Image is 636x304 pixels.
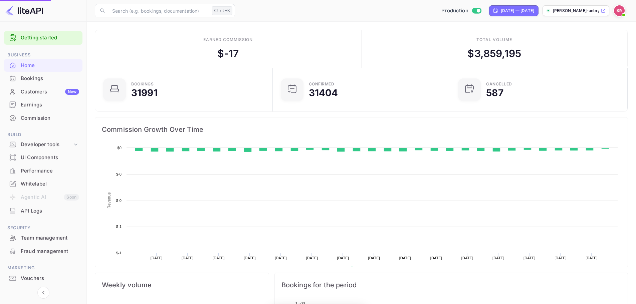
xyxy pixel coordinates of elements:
text: $-1 [116,251,122,255]
div: Ctrl+K [212,6,232,15]
div: Click to change the date range period [489,5,539,16]
text: Revenue [107,192,112,209]
a: Performance [4,165,82,177]
text: [DATE] [213,256,225,260]
text: $0 [117,146,122,150]
div: Commission [4,112,82,125]
div: 31991 [131,88,158,97]
text: [DATE] [306,256,318,260]
a: Fraud management [4,245,82,257]
div: Fraud management [4,245,82,258]
div: CANCELLED [486,82,512,86]
div: Team management [21,234,79,242]
span: Security [4,224,82,232]
div: Home [21,62,79,69]
div: Vouchers [21,275,79,282]
div: Whitelabel [4,178,82,191]
div: Home [4,59,82,72]
text: [DATE] [430,256,442,260]
div: Team management [4,232,82,245]
div: New [65,89,79,95]
div: Whitelabel [21,180,79,188]
a: Whitelabel [4,178,82,190]
p: [PERSON_NAME]-unbrg.[PERSON_NAME]... [553,8,599,14]
span: Business [4,51,82,59]
text: [DATE] [275,256,287,260]
div: Developer tools [21,141,72,148]
text: [DATE] [399,256,411,260]
div: Getting started [4,31,82,45]
text: [DATE] [586,256,598,260]
div: UI Components [21,154,79,162]
div: API Logs [4,205,82,218]
div: Vouchers [4,272,82,285]
text: $-0 [116,199,122,203]
div: Bookings [131,82,154,86]
input: Search (e.g. bookings, documentation) [108,4,209,17]
a: API Logs [4,205,82,217]
a: Team management [4,232,82,244]
text: [DATE] [244,256,256,260]
span: Build [4,131,82,138]
text: $-0 [116,172,122,176]
text: [DATE] [182,256,194,260]
div: Commission [21,114,79,122]
div: Bookings [21,75,79,82]
text: [DATE] [555,256,567,260]
span: Weekly volume [102,280,262,290]
span: Production [441,7,468,15]
div: 587 [486,88,503,97]
a: Commission [4,112,82,124]
a: CustomersNew [4,85,82,98]
img: LiteAPI logo [5,5,43,16]
div: Customers [21,88,79,96]
a: Earnings [4,98,82,111]
div: Developer tools [4,139,82,150]
div: $ 3,859,195 [467,46,521,61]
div: Earned commission [203,37,253,43]
div: Performance [21,167,79,175]
text: Revenue [356,267,373,271]
div: API Logs [21,207,79,215]
text: $-1 [116,225,122,229]
text: [DATE] [337,256,349,260]
div: Confirmed [309,82,335,86]
a: Home [4,59,82,71]
span: Bookings for the period [281,280,621,290]
a: UI Components [4,151,82,164]
span: Commission Growth Over Time [102,124,621,135]
img: Kobus Roux [614,5,625,16]
div: Bookings [4,72,82,85]
div: $ -17 [217,46,239,61]
span: Marketing [4,264,82,272]
div: Performance [4,165,82,178]
text: [DATE] [461,256,473,260]
button: Collapse navigation [37,287,49,299]
a: Bookings [4,72,82,84]
div: Earnings [21,101,79,109]
text: [DATE] [523,256,536,260]
div: Switch to Sandbox mode [439,7,484,15]
text: [DATE] [151,256,163,260]
text: [DATE] [492,256,504,260]
div: 31404 [309,88,338,97]
div: Fraud management [21,248,79,255]
div: Total volume [476,37,512,43]
a: Getting started [21,34,79,42]
div: [DATE] — [DATE] [501,8,534,14]
text: [DATE] [368,256,380,260]
a: Vouchers [4,272,82,284]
